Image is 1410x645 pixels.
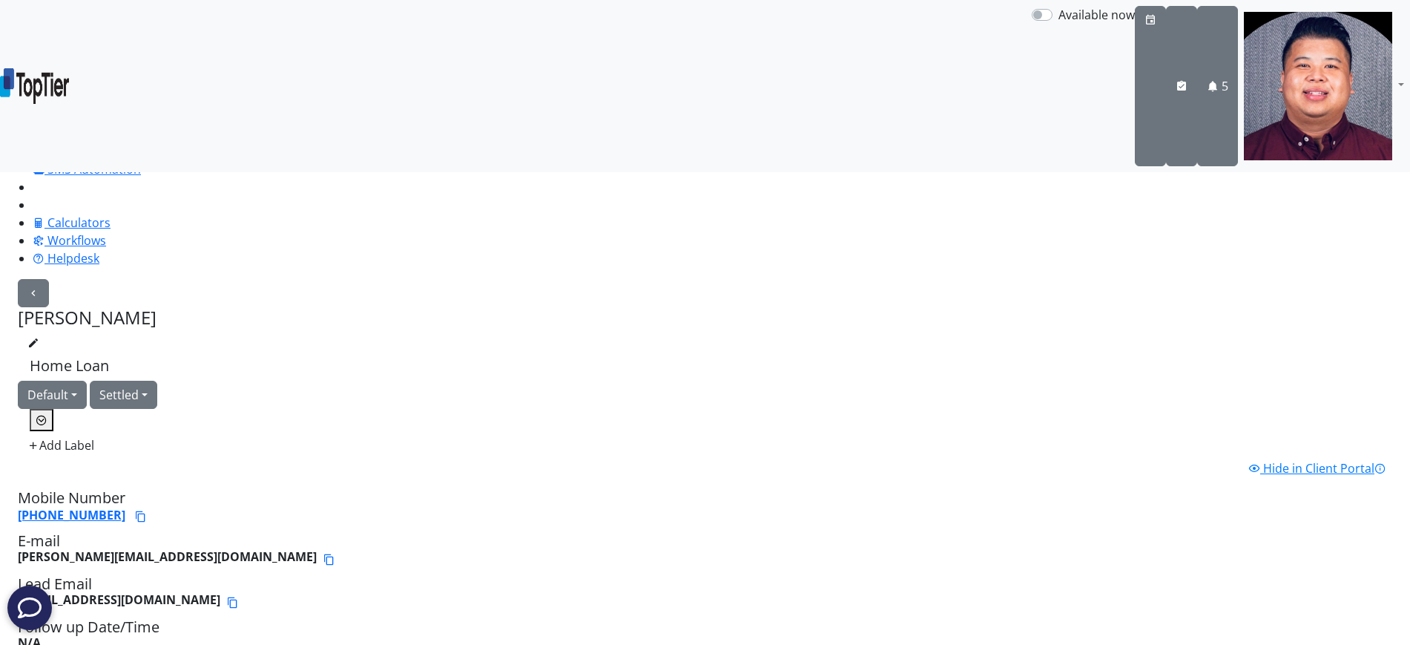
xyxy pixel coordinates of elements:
[33,215,111,231] a: Calculators
[1222,78,1228,94] span: 5
[18,593,220,612] b: [EMAIL_ADDRESS][DOMAIN_NAME]
[1248,460,1386,477] a: Hide in Client Portal
[90,381,157,409] button: Settled
[18,489,1392,526] h5: Mobile Number
[1244,12,1392,160] img: e310ebdf-1855-410b-9d61-d1abdff0f2ad-637831748356285317.png
[47,232,106,249] span: Workflows
[18,307,157,329] h4: [PERSON_NAME]
[18,532,1392,569] h5: E-mail
[47,215,111,231] span: Calculators
[1058,7,1135,23] span: Available now
[18,381,87,409] button: Default
[18,507,125,523] a: [PHONE_NUMBER]
[134,507,148,526] button: Copy phone
[18,431,104,459] button: Add Label
[18,617,159,637] span: Follow up Date/Time
[30,357,145,375] h5: Home Loan
[18,575,1392,612] h5: Lead Email
[1197,6,1238,166] button: 5
[33,232,106,249] a: Workflows
[33,250,99,266] a: Helpdesk
[33,161,141,177] a: SMS Automation
[323,550,336,569] button: Copy email
[47,250,99,266] span: Helpdesk
[18,550,317,569] b: [PERSON_NAME][EMAIL_ADDRESS][DOMAIN_NAME]
[226,593,240,612] button: Copy email
[1263,460,1386,477] span: Hide in Client Portal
